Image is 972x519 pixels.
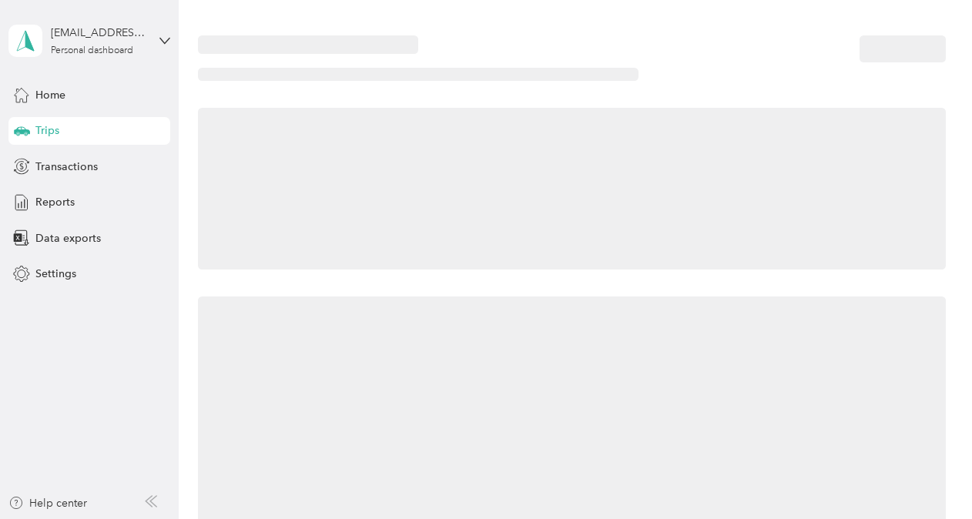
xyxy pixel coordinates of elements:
[51,46,133,55] div: Personal dashboard
[51,25,147,41] div: [EMAIL_ADDRESS][DOMAIN_NAME]
[8,495,87,511] button: Help center
[35,122,59,139] span: Trips
[886,433,972,519] iframe: Everlance-gr Chat Button Frame
[35,266,76,282] span: Settings
[35,87,65,103] span: Home
[35,159,98,175] span: Transactions
[35,230,101,246] span: Data exports
[35,194,75,210] span: Reports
